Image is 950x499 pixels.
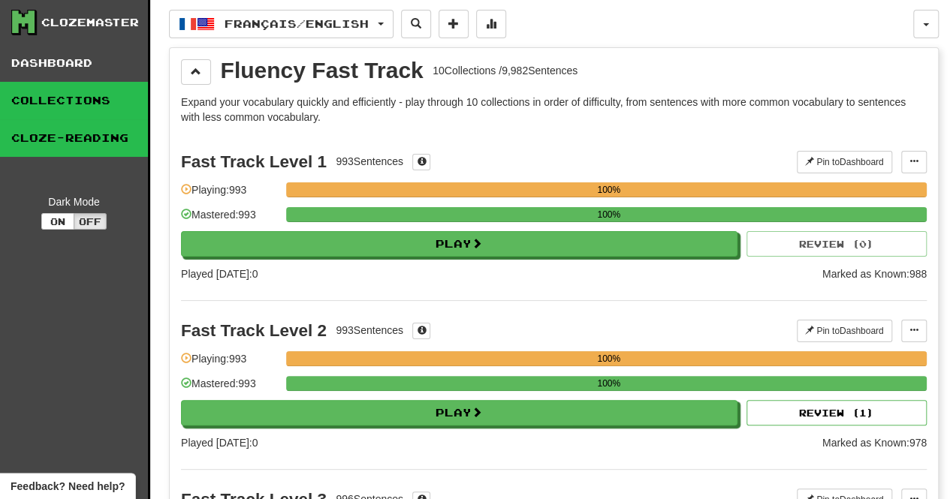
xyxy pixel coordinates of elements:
div: Playing: 993 [181,351,279,376]
div: 100% [291,376,927,391]
button: Add sentence to collection [439,10,469,38]
button: Pin toDashboard [797,320,892,342]
button: Pin toDashboard [797,151,892,173]
div: Fluency Fast Track [221,59,424,82]
div: Clozemaster [41,15,139,30]
div: Mastered: 993 [181,376,279,401]
button: Review (0) [746,231,927,257]
div: Fast Track Level 2 [181,321,327,340]
button: Play [181,231,737,257]
div: Marked as Known: 978 [822,435,927,450]
div: 993 Sentences [336,154,403,169]
button: Off [74,213,107,230]
p: Expand your vocabulary quickly and efficiently - play through 10 collections in order of difficul... [181,95,927,125]
button: Français/English [169,10,394,38]
div: Dark Mode [11,194,137,209]
div: 100% [291,182,927,197]
div: 100% [291,207,927,222]
span: Played [DATE]: 0 [181,437,258,449]
div: 100% [291,351,927,366]
div: Marked as Known: 988 [822,266,927,281]
button: On [41,213,74,230]
button: Review (1) [746,400,927,425]
div: Mastered: 993 [181,207,279,232]
div: 993 Sentences [336,323,403,338]
div: Playing: 993 [181,182,279,207]
span: Français / English [225,17,369,30]
button: Search sentences [401,10,431,38]
button: More stats [476,10,506,38]
div: 10 Collections / 9,982 Sentences [433,63,578,78]
span: Played [DATE]: 0 [181,268,258,280]
div: Fast Track Level 1 [181,152,327,171]
button: Play [181,400,737,425]
span: Open feedback widget [11,479,125,494]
